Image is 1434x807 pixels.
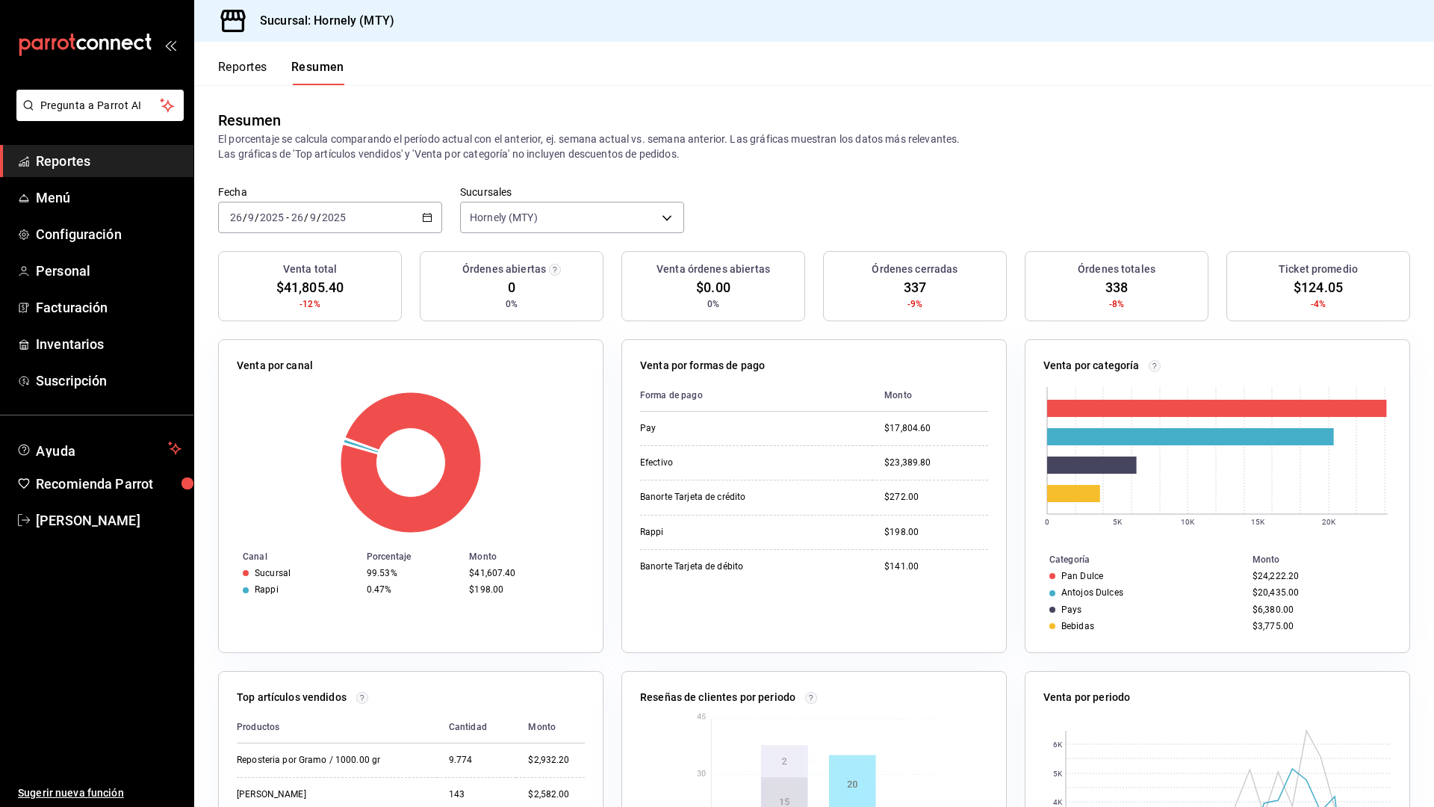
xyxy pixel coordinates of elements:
div: Rappi [255,584,279,595]
span: Suscripción [36,371,181,391]
span: 0 [508,277,515,297]
span: / [243,211,247,223]
th: Monto [1247,551,1409,568]
h3: Sucursal: Hornely (MTY) [248,12,394,30]
div: Pays [1061,605,1082,615]
div: $20,435.00 [1253,587,1385,598]
div: Banorte Tarjeta de crédito [640,491,789,504]
th: Monto [516,711,585,743]
h3: Venta total [283,262,337,277]
span: Reportes [36,151,181,171]
div: $198.00 [469,584,579,595]
div: Sucursal [255,568,291,578]
div: 99.53% [367,568,457,578]
div: $17,804.60 [884,422,988,435]
input: -- [309,211,317,223]
div: $6,380.00 [1253,605,1385,615]
text: 20K [1322,518,1336,526]
span: $124.05 [1294,277,1343,297]
div: Resumen [218,109,281,132]
th: Monto [872,380,988,412]
div: Antojos Dulces [1061,587,1123,598]
p: Venta por formas de pago [640,358,765,374]
span: / [317,211,321,223]
span: Ayuda [36,439,162,457]
span: / [255,211,259,223]
p: Venta por categoría [1043,358,1140,374]
span: Facturación [36,297,181,318]
h3: Órdenes abiertas [462,262,546,277]
th: Canal [219,548,361,565]
div: $3,775.00 [1253,621,1385,631]
span: $0.00 [696,277,730,297]
div: 9.774 [449,754,505,767]
text: 6K [1053,740,1063,749]
span: Pregunta a Parrot AI [40,98,161,114]
span: Sugerir nueva función [18,785,181,801]
span: - [286,211,289,223]
span: -4% [1311,297,1326,311]
div: $141.00 [884,560,988,573]
h3: Venta órdenes abiertas [657,262,770,277]
th: Productos [237,711,437,743]
label: Sucursales [460,187,684,197]
p: Venta por canal [237,358,313,374]
button: Resumen [291,60,344,85]
th: Porcentaje [361,548,463,565]
div: Pay [640,422,789,435]
div: Rappi [640,526,789,539]
text: 10K [1181,518,1195,526]
span: Inventarios [36,334,181,354]
span: Hornely (MTY) [470,210,538,225]
th: Cantidad [437,711,517,743]
input: ---- [321,211,347,223]
div: [PERSON_NAME] [237,788,386,801]
div: 0.47% [367,584,457,595]
div: Pan Dulce [1061,571,1103,581]
h3: Ticket promedio [1279,262,1358,277]
div: $2,582.00 [528,788,585,801]
h3: Órdenes totales [1078,262,1155,277]
span: -9% [907,297,922,311]
span: Personal [36,261,181,281]
button: Pregunta a Parrot AI [16,90,184,121]
text: 5K [1053,770,1063,778]
div: navigation tabs [218,60,344,85]
button: open_drawer_menu [164,39,176,51]
span: 0% [506,297,518,311]
div: Efectivo [640,457,789,469]
th: Categoría [1025,551,1247,568]
div: $24,222.20 [1253,571,1385,581]
input: ---- [259,211,285,223]
div: Banorte Tarjeta de débito [640,560,789,573]
span: Menú [36,188,181,208]
th: Monto [463,548,603,565]
span: [PERSON_NAME] [36,510,181,531]
span: 337 [904,277,926,297]
div: $41,607.40 [469,568,579,578]
button: Reportes [218,60,267,85]
text: 4K [1053,798,1063,806]
p: Venta por periodo [1043,690,1130,705]
span: 0% [707,297,719,311]
span: $41,805.40 [276,277,344,297]
input: -- [229,211,243,223]
label: Fecha [218,187,442,197]
div: Bebidas [1061,621,1094,631]
text: 15K [1251,518,1265,526]
th: Forma de pago [640,380,872,412]
text: 5K [1113,518,1123,526]
h3: Órdenes cerradas [872,262,957,277]
div: Reposteria por Gramo / 1000.00 gr [237,754,386,767]
div: $198.00 [884,526,988,539]
p: Reseñas de clientes por periodo [640,690,795,705]
div: $272.00 [884,491,988,504]
span: -8% [1109,297,1124,311]
span: -12% [299,297,320,311]
span: Recomienda Parrot [36,474,181,494]
span: Configuración [36,224,181,244]
p: El porcentaje se calcula comparando el período actual con el anterior, ej. semana actual vs. sema... [218,132,1410,161]
span: / [304,211,308,223]
input: -- [291,211,304,223]
div: $2,932.20 [528,754,585,767]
